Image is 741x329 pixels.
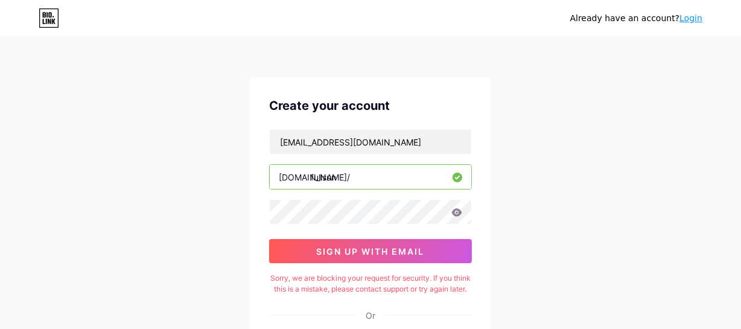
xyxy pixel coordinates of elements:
button: sign up with email [269,239,472,263]
a: Login [679,13,702,23]
div: Create your account [269,97,472,115]
div: Already have an account? [570,12,702,25]
input: username [270,165,471,189]
div: Sorry, we are blocking your request for security. If you think this is a mistake, please contact ... [269,273,472,295]
div: Or [366,309,375,322]
div: [DOMAIN_NAME]/ [279,171,350,184]
span: sign up with email [317,246,425,257]
input: Email [270,130,471,154]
